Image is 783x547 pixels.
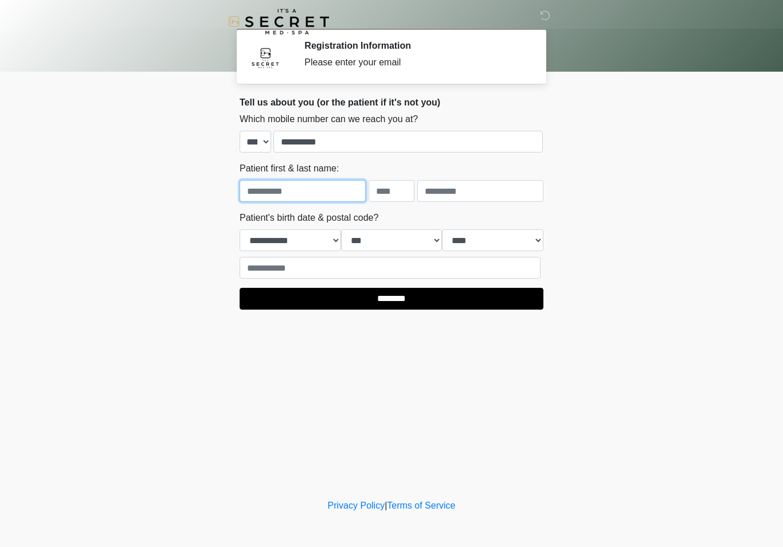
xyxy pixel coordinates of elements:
img: Agent Avatar [248,40,283,75]
a: Privacy Policy [328,501,385,510]
a: | [385,501,387,510]
label: Patient's birth date & postal code? [240,211,378,225]
label: Patient first & last name: [240,162,339,175]
h2: Registration Information [304,40,526,51]
h2: Tell us about you (or the patient if it's not you) [240,97,543,108]
a: Terms of Service [387,501,455,510]
img: It's A Secret Med Spa Logo [228,9,329,34]
label: Which mobile number can we reach you at? [240,112,418,126]
div: Please enter your email [304,56,526,69]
